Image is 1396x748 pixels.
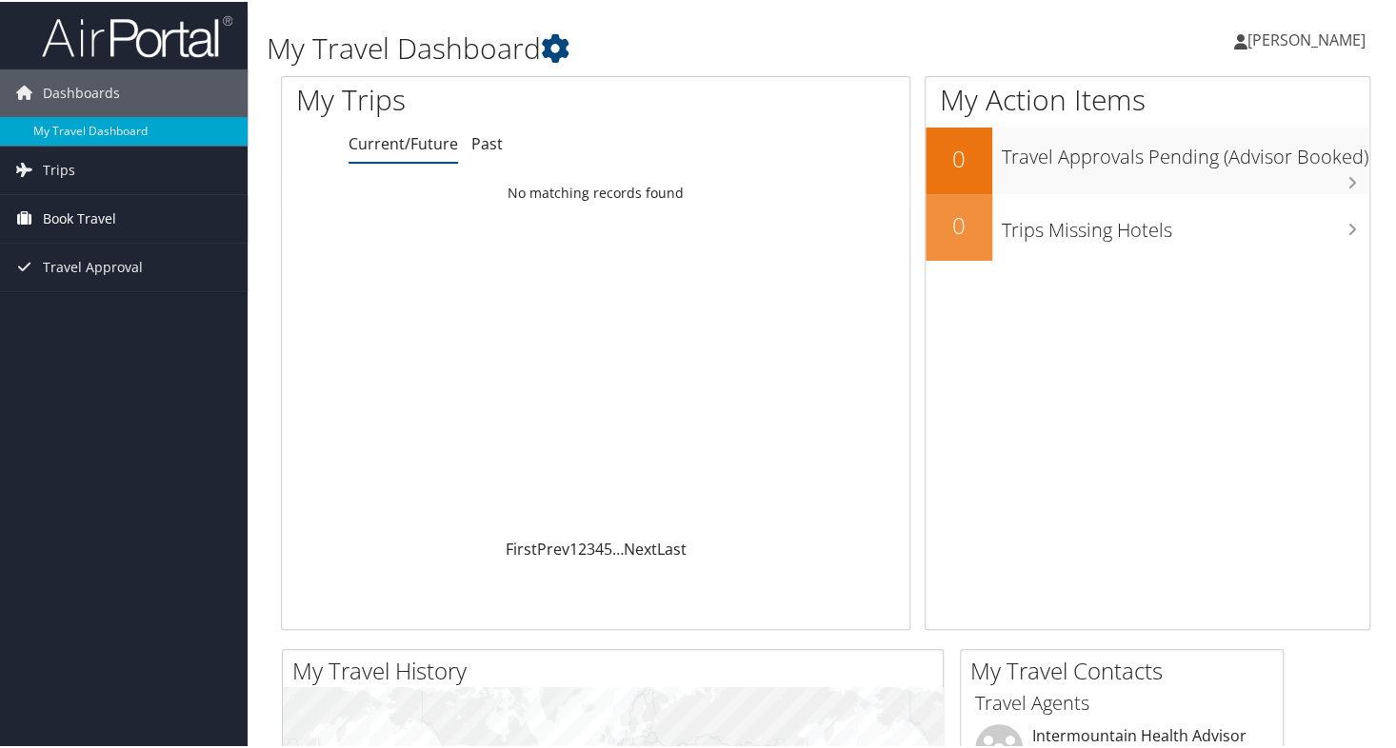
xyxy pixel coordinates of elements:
[471,131,503,152] a: Past
[624,537,657,558] a: Next
[1247,28,1366,49] span: [PERSON_NAME]
[612,537,624,558] span: …
[926,78,1369,118] h1: My Action Items
[267,27,1012,67] h1: My Travel Dashboard
[604,537,612,558] a: 5
[296,78,633,118] h1: My Trips
[975,688,1268,715] h3: Travel Agents
[578,537,587,558] a: 2
[926,141,992,173] h2: 0
[926,192,1369,259] a: 0Trips Missing Hotels
[43,193,116,241] span: Book Travel
[1234,10,1385,67] a: [PERSON_NAME]
[595,537,604,558] a: 4
[537,537,569,558] a: Prev
[43,145,75,192] span: Trips
[292,653,943,685] h2: My Travel History
[43,242,143,289] span: Travel Approval
[926,126,1369,192] a: 0Travel Approvals Pending (Advisor Booked)
[42,12,232,57] img: airportal-logo.png
[1002,132,1369,168] h3: Travel Approvals Pending (Advisor Booked)
[43,68,120,115] span: Dashboards
[506,537,537,558] a: First
[926,207,992,240] h2: 0
[970,653,1283,685] h2: My Travel Contacts
[657,537,687,558] a: Last
[282,174,909,208] td: No matching records found
[569,537,578,558] a: 1
[349,131,458,152] a: Current/Future
[587,537,595,558] a: 3
[1002,206,1369,242] h3: Trips Missing Hotels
